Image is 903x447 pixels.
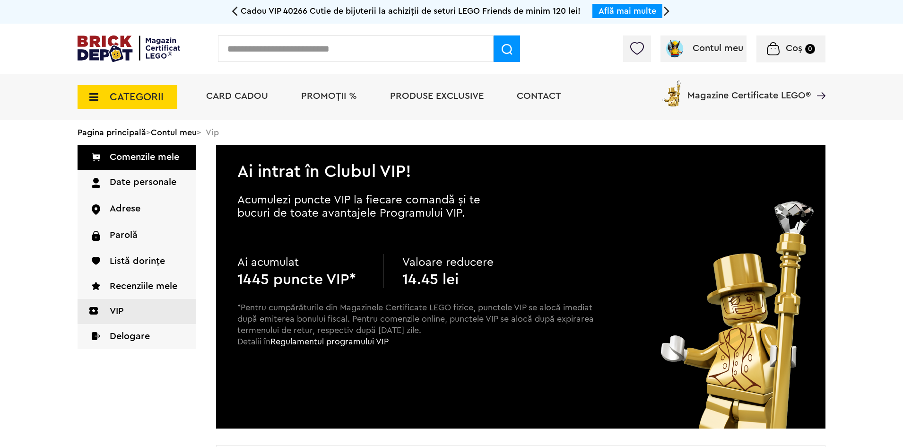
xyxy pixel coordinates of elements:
a: Date personale [78,170,196,196]
b: 14.45 lei [402,272,459,287]
a: PROMOȚII % [301,91,357,101]
div: > > Vip [78,120,825,145]
small: 0 [805,44,815,54]
a: Parolă [78,223,196,249]
a: Pagina principală [78,128,146,137]
a: Contul meu [664,44,743,53]
a: Adrese [78,196,196,222]
span: CATEGORII [110,92,164,102]
span: Cadou VIP 40266 Cutie de bijuterii la achiziții de seturi LEGO Friends de minim 120 lei! [241,7,581,15]
b: 1445 puncte VIP* [237,272,356,287]
p: Valoare reducere [402,254,529,271]
a: Regulamentul programului VIP [270,337,389,346]
a: Listă dorințe [78,249,196,274]
a: Magazine Certificate LEGO® [811,79,825,88]
a: Află mai multe [599,7,656,15]
a: Produse exclusive [390,91,484,101]
p: Acumulezi puncte VIP la fiecare comandă și te bucuri de toate avantajele Programului VIP. [237,193,512,220]
a: Recenziile mele [78,274,196,299]
a: Contact [517,91,561,101]
a: Contul meu [151,128,197,137]
span: Coș [786,44,802,53]
span: Magazine Certificate LEGO® [687,79,811,100]
h2: Ai intrat în Clubul VIP! [216,145,825,180]
img: vip_page_image [651,201,825,429]
a: Comenzile mele [78,145,196,170]
a: Card Cadou [206,91,268,101]
span: Contul meu [693,44,743,53]
a: VIP [78,299,196,324]
a: Delogare [78,324,196,349]
p: Ai acumulat [237,254,364,271]
p: *Pentru cumpărăturile din Magazinele Certificate LEGO fizice, punctele VIP se alocă imediat după ... [237,302,595,364]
